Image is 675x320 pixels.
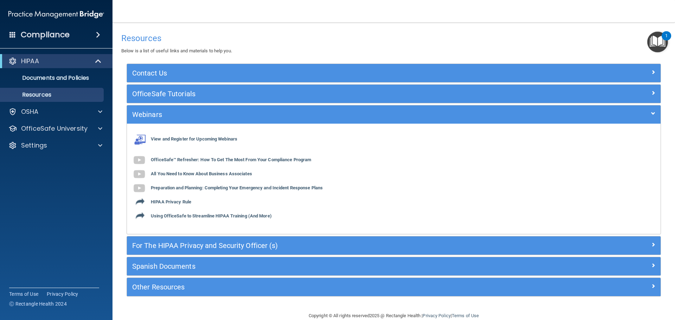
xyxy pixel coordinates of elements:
b: Preparation and Planning: Completing Your Emergency and Incident Response Plans [151,185,323,191]
p: Settings [21,141,47,150]
a: OSHA [8,107,102,116]
iframe: Drift Widget Chat Controller [553,270,667,298]
p: HIPAA [21,57,39,65]
h4: Compliance [21,30,70,40]
a: OfficeSafe University [8,124,102,133]
img: icon-export.b9366987.png [136,197,144,206]
img: gray_youtube_icon.38fcd6cc.png [132,181,146,195]
span: Ⓒ Rectangle Health 2024 [9,300,67,307]
a: Webinars [132,109,655,120]
a: HIPAA Privacy Rule [132,200,191,205]
a: Privacy Policy [423,313,450,318]
a: HIPAA [8,57,102,65]
b: View and Register for Upcoming Webinars [151,137,237,142]
a: OfficeSafe Tutorials [132,88,655,99]
img: gray_youtube_icon.38fcd6cc.png [132,153,146,167]
p: Resources [5,91,101,98]
h5: Contact Us [132,69,522,77]
h5: Spanish Documents [132,262,522,270]
p: OfficeSafe University [21,124,88,133]
p: OSHA [21,107,39,116]
h5: OfficeSafe Tutorials [132,90,522,98]
img: PMB logo [8,7,104,21]
span: Below is a list of useful links and materials to help you. [121,48,232,53]
a: For The HIPAA Privacy and Security Officer (s) [132,240,655,251]
b: All You Need to Know About Business Associates [151,171,252,177]
a: Other Resources [132,281,655,293]
a: Contact Us [132,67,655,79]
h5: Other Resources [132,283,522,291]
b: HIPAA Privacy Rule [151,200,191,205]
b: Using OfficeSafe to Streamline HIPAA Training (And More) [151,214,272,219]
p: Documents and Policies [5,74,101,81]
b: OfficeSafe™ Refresher: How To Get The Most From Your Compliance Program [151,157,311,163]
a: Settings [8,141,102,150]
h5: Webinars [132,111,522,118]
img: webinarIcon.c7ebbf15.png [132,134,146,145]
a: Privacy Policy [47,290,78,298]
button: Open Resource Center, 1 new notification [647,32,668,52]
div: 1 [665,36,668,45]
h4: Resources [121,34,666,43]
a: Terms of Use [452,313,479,318]
a: Using OfficeSafe to Streamline HIPAA Training (And More) [132,214,272,219]
h5: For The HIPAA Privacy and Security Officer (s) [132,242,522,249]
img: gray_youtube_icon.38fcd6cc.png [132,167,146,181]
a: Spanish Documents [132,261,655,272]
a: Terms of Use [9,290,38,298]
img: icon-export.b9366987.png [136,211,144,220]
